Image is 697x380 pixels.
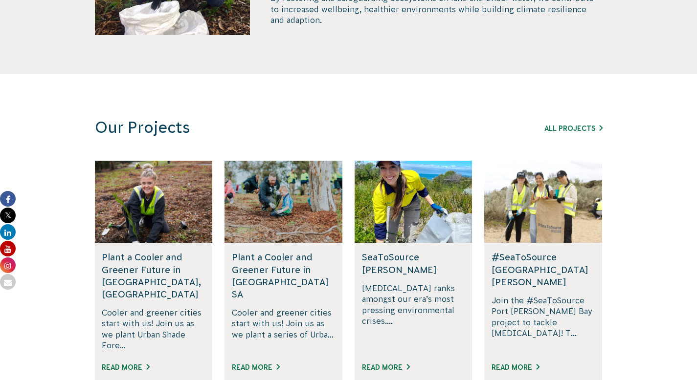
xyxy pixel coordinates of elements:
[95,118,471,137] h3: Our Projects
[232,251,335,300] h5: Plant a Cooler and Greener Future in [GEOGRAPHIC_DATA] SA
[232,307,335,351] p: Cooler and greener cities start with us! Join us as we plant a series of Urba...
[362,363,410,371] a: Read More
[102,363,150,371] a: Read More
[232,363,280,371] a: Read More
[492,363,540,371] a: Read More
[362,283,465,351] p: [MEDICAL_DATA] ranks amongst our era’s most pressing environmental crises....
[492,295,595,351] p: Join the #SeaToSource Port [PERSON_NAME] Bay project to tackle [MEDICAL_DATA]! T...
[102,251,205,300] h5: Plant a Cooler and Greener Future in [GEOGRAPHIC_DATA], [GEOGRAPHIC_DATA]
[492,251,595,288] h5: #SeaToSource [GEOGRAPHIC_DATA][PERSON_NAME]
[544,125,603,132] a: All Projects
[102,307,205,351] p: Cooler and greener cities start with us! Join us as we plant Urban Shade Fore...
[362,251,465,275] h5: SeaToSource [PERSON_NAME]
